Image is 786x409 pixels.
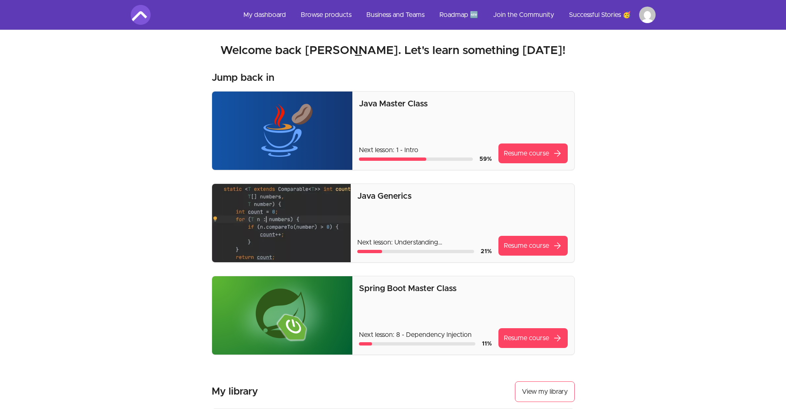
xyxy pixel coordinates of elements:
p: Next lesson: 1 - Intro [359,145,491,155]
a: Resume coursearrow_forward [498,236,568,256]
p: Java Generics [357,190,567,202]
span: arrow_forward [552,333,562,343]
a: Resume coursearrow_forward [498,328,568,348]
span: 11 % [482,341,492,347]
a: Business and Teams [360,5,431,25]
h3: Jump back in [212,71,274,85]
p: Next lesson: Understanding ClassCastExeption [357,237,491,247]
div: Course progress [359,157,472,161]
p: Java Master Class [359,98,567,110]
img: Amigoscode logo [131,5,151,25]
h3: My library [212,385,258,398]
a: My dashboard [237,5,293,25]
a: Resume coursearrow_forward [498,143,568,163]
span: arrow_forward [552,148,562,158]
span: arrow_forward [552,241,562,251]
span: 21 % [481,249,492,254]
img: Product image for Java Generics [212,184,351,262]
a: Successful Stories 🥳 [562,5,637,25]
img: Product image for Spring Boot Master Class [212,276,353,355]
p: Spring Boot Master Class [359,283,567,294]
p: Next lesson: 8 - Dependency Injection [359,330,491,340]
a: View my library [515,381,575,402]
a: Browse products [294,5,358,25]
nav: Main [237,5,656,25]
span: 59 % [479,156,492,162]
img: Product image for Java Master Class [212,92,353,170]
div: Course progress [359,342,475,346]
div: Course progress [357,250,474,253]
a: Roadmap 🆕 [433,5,485,25]
a: Join the Community [486,5,561,25]
img: Profile image for Olga Isela [639,7,656,23]
h2: Welcome back [PERSON_NAME]. Let's learn something [DATE]! [131,43,656,58]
